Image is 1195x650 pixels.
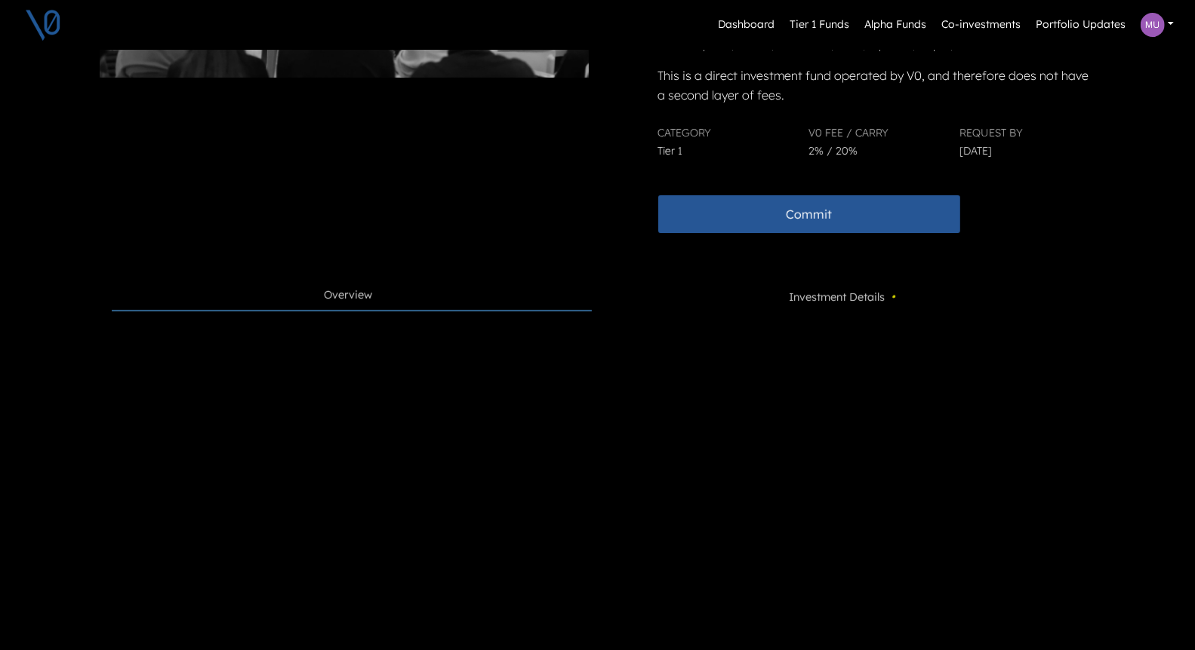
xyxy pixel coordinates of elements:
span: V0 Fee / Carry [809,126,889,140]
span: Tier 1 [658,144,683,158]
p: This is a direct investment fund operated by V0, and therefore does not have a second layer of fees. [658,66,1093,105]
a: Portfolio Updates [1030,11,1132,39]
img: Profile [1141,13,1165,37]
img: V0 logo [24,6,62,44]
span: Overview [325,287,373,304]
span: 2% / 20% [809,144,858,158]
a: Co-investments [935,11,1027,39]
span: [DATE] [960,144,993,158]
a: Alpha Funds [858,11,932,39]
em: • [888,289,898,304]
a: Tier 1 Funds [784,11,855,39]
span: Category [658,126,712,140]
a: Dashboard [712,11,781,39]
button: Commit [658,195,960,233]
span: Request By [960,126,1024,140]
span: Investment Details [789,287,898,306]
